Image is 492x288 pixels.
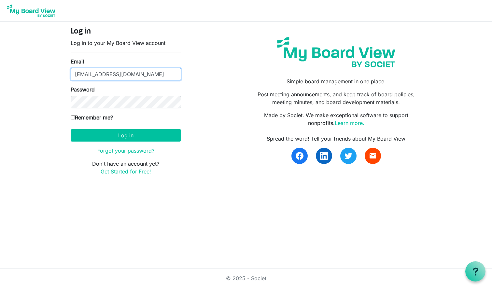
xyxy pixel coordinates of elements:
[344,152,352,160] img: twitter.svg
[71,39,181,47] p: Log in to your My Board View account
[251,135,421,143] div: Spread the word! Tell your friends about My Board View
[101,168,151,175] a: Get Started for Free!
[71,114,113,121] label: Remember me?
[71,160,181,175] p: Don't have an account yet?
[251,111,421,127] p: Made by Societ. We make exceptional software to support nonprofits.
[272,32,400,72] img: my-board-view-societ.svg
[71,129,181,142] button: Log in
[97,147,154,154] a: Forgot your password?
[226,275,266,281] a: © 2025 - Societ
[251,77,421,85] p: Simple board management in one place.
[71,58,84,65] label: Email
[251,90,421,106] p: Post meeting announcements, and keep track of board policies, meeting minutes, and board developm...
[296,152,303,160] img: facebook.svg
[320,152,328,160] img: linkedin.svg
[335,120,364,126] a: Learn more.
[71,86,95,93] label: Password
[71,115,75,119] input: Remember me?
[71,27,181,36] h4: Log in
[365,148,381,164] a: email
[369,152,377,160] span: email
[5,3,57,19] img: My Board View Logo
